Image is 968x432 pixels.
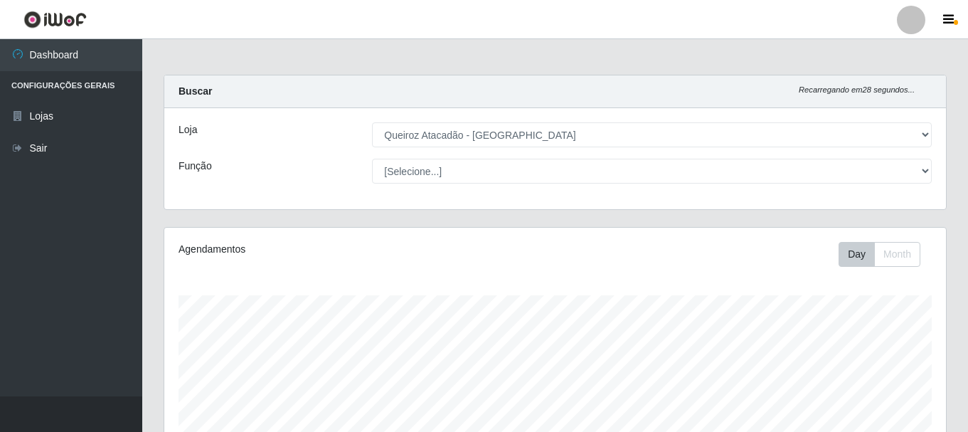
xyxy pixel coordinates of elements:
[179,122,197,137] label: Loja
[839,242,920,267] div: First group
[839,242,875,267] button: Day
[179,242,480,257] div: Agendamentos
[839,242,932,267] div: Toolbar with button groups
[179,159,212,174] label: Função
[179,85,212,97] strong: Buscar
[23,11,87,28] img: CoreUI Logo
[799,85,915,94] i: Recarregando em 28 segundos...
[874,242,920,267] button: Month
